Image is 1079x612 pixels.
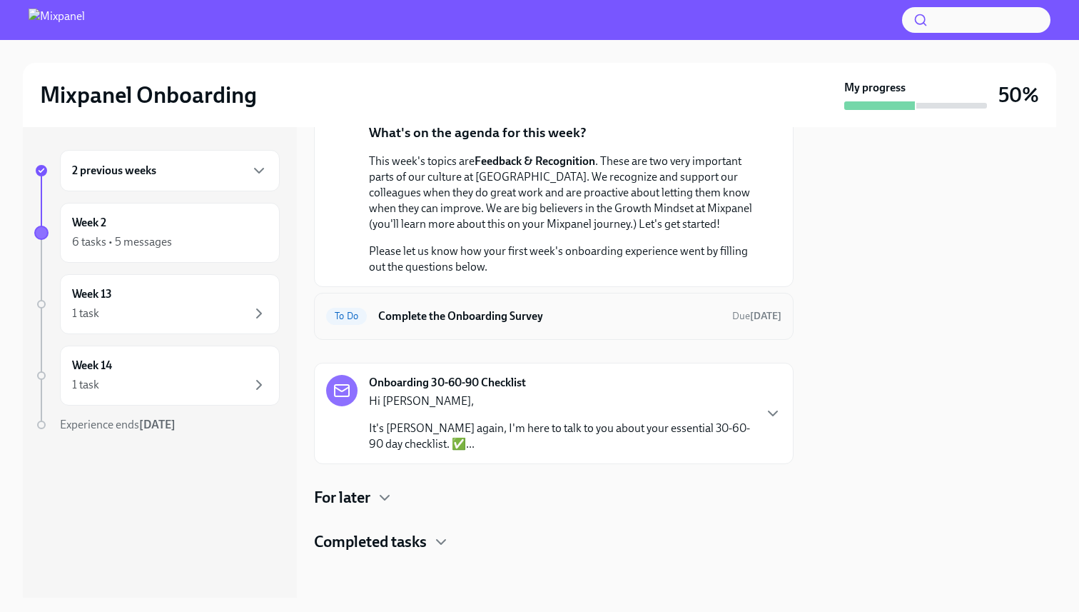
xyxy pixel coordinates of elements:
[72,163,156,179] h6: 2 previous weeks
[326,305,781,328] a: To DoComplete the Onboarding SurveyDue[DATE]
[844,80,906,96] strong: My progress
[369,375,526,391] strong: Onboarding 30-60-90 Checklist
[34,274,280,334] a: Week 131 task
[139,418,176,431] strong: [DATE]
[750,310,781,322] strong: [DATE]
[314,487,794,508] div: For later
[72,306,99,321] div: 1 task
[326,311,367,321] span: To Do
[314,531,427,553] h4: Completed tasks
[475,154,595,168] strong: Feedback & Recognition
[29,9,85,31] img: Mixpanel
[60,418,176,431] span: Experience ends
[369,244,759,275] p: Please let us know how your first week's onboarding experience went by filling out the questions ...
[369,393,753,409] p: Hi [PERSON_NAME],
[34,346,280,406] a: Week 141 task
[732,309,781,323] span: September 27th, 2025 10:00
[732,310,781,322] span: Due
[72,377,99,393] div: 1 task
[72,234,172,250] div: 6 tasks • 5 messages
[34,203,280,263] a: Week 26 tasks • 5 messages
[369,421,753,452] p: It's [PERSON_NAME] again, I'm here to talk to you about your essential 30-60-90 day checklist. ✅...
[378,308,721,324] h6: Complete the Onboarding Survey
[60,150,280,191] div: 2 previous weeks
[72,358,112,373] h6: Week 14
[314,487,370,508] h4: For later
[40,81,257,109] h2: Mixpanel Onboarding
[72,215,106,231] h6: Week 2
[369,124,587,142] p: What's on the agenda for this week?
[314,531,794,553] div: Completed tasks
[998,82,1039,108] h3: 50%
[72,286,112,302] h6: Week 13
[369,154,759,232] p: This week's topics are . These are two very important parts of our culture at [GEOGRAPHIC_DATA]. ...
